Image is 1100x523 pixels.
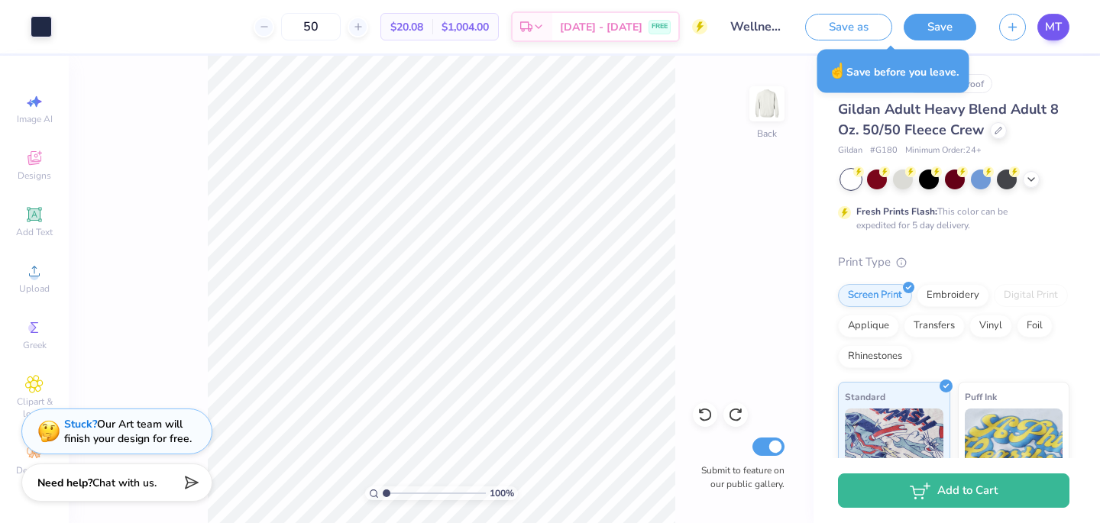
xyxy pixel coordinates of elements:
[752,89,782,119] img: Back
[652,21,668,32] span: FREE
[805,14,892,40] button: Save as
[965,408,1063,485] img: Puff Ink
[856,205,1044,232] div: This color can be expedited for 5 day delivery.
[965,389,997,405] span: Puff Ink
[16,226,53,238] span: Add Text
[390,19,423,35] span: $20.08
[845,389,885,405] span: Standard
[969,315,1012,337] div: Vinyl
[856,205,937,218] strong: Fresh Prints Flash:
[719,11,794,42] input: Untitled Design
[845,408,943,485] img: Standard
[904,14,976,40] button: Save
[905,144,982,157] span: Minimum Order: 24 +
[560,19,642,35] span: [DATE] - [DATE]
[693,463,785,491] label: Submit to feature on our public gallery.
[838,100,1059,139] span: Gildan Adult Heavy Blend Adult 8 Oz. 50/50 Fleece Crew
[490,486,514,500] span: 100 %
[16,464,53,476] span: Decorate
[17,113,53,125] span: Image AI
[917,284,989,307] div: Embroidery
[92,476,157,490] span: Chat with us.
[757,127,777,140] div: Back
[64,417,97,431] strong: Stuck?
[23,339,47,351] span: Greek
[838,345,912,368] div: Rhinestones
[281,13,341,40] input: – –
[828,61,846,81] span: ☝️
[838,253,1069,271] div: Print Type
[817,50,969,93] div: Save before you leave.
[8,395,61,420] span: Clipart & logos
[838,144,862,157] span: Gildan
[1017,315,1053,337] div: Foil
[18,169,51,182] span: Designs
[19,282,50,295] span: Upload
[994,284,1068,307] div: Digital Print
[838,315,899,337] div: Applique
[904,315,965,337] div: Transfers
[870,144,898,157] span: # G180
[838,473,1069,508] button: Add to Cart
[1045,18,1062,36] span: MT
[64,417,192,446] div: Our Art team will finish your design for free.
[838,284,912,307] div: Screen Print
[1037,14,1069,40] a: MT
[442,19,489,35] span: $1,004.00
[37,476,92,490] strong: Need help?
